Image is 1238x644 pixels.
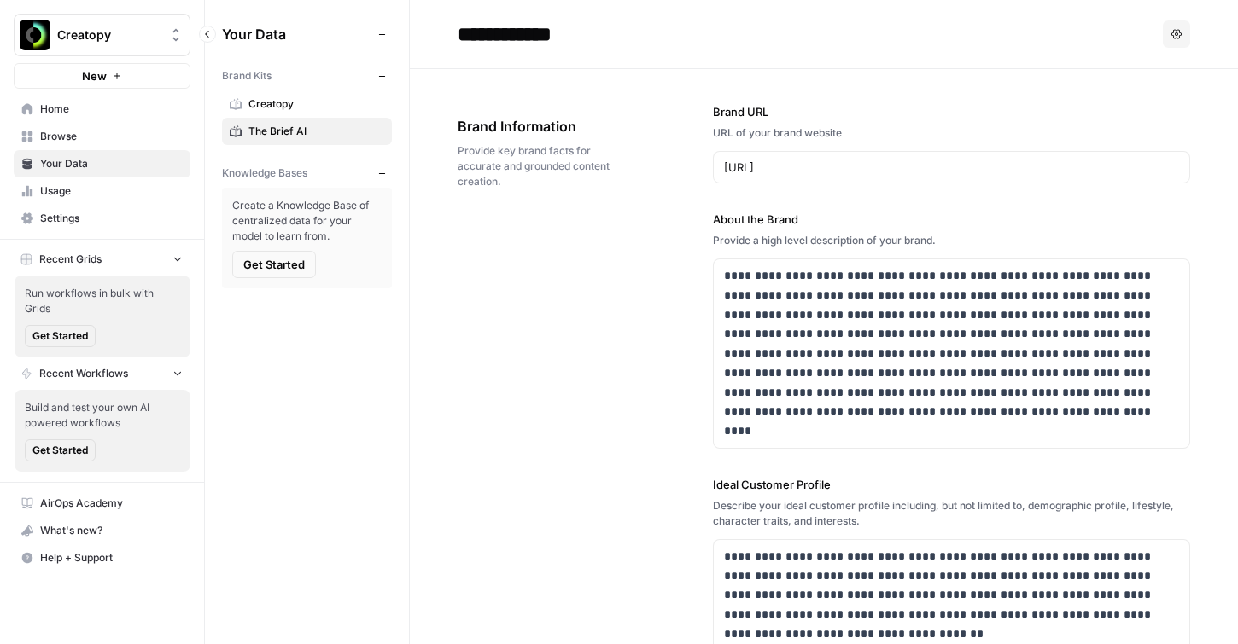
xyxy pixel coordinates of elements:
[713,233,1191,248] div: Provide a high level description of your brand.
[222,90,392,118] a: Creatopy
[713,476,1191,493] label: Ideal Customer Profile
[14,517,190,544] button: What's new?
[39,366,128,381] span: Recent Workflows
[57,26,161,44] span: Creatopy
[32,328,88,344] span: Get Started
[14,177,190,205] a: Usage
[713,498,1191,529] div: Describe your ideal customer profile including, but not limited to, demographic profile, lifestyl...
[14,96,190,123] a: Home
[222,24,371,44] span: Your Data
[14,490,190,517] a: AirOps Academy
[232,251,316,278] button: Get Started
[25,286,180,316] span: Run workflows in bulk with Grids
[14,63,190,89] button: New
[222,68,272,84] span: Brand Kits
[14,123,190,150] a: Browse
[713,103,1191,120] label: Brand URL
[25,325,96,347] button: Get Started
[248,124,384,139] span: The Brief AI
[713,211,1191,228] label: About the Brand
[222,165,307,181] span: Knowledge Bases
[14,361,190,386] button: Recent Workflows
[222,118,392,145] a: The Brief AI
[14,544,190,571] button: Help + Support
[40,129,183,144] span: Browse
[25,400,180,431] span: Build and test your own AI powered workflows
[458,143,617,189] span: Provide key brand facts for accurate and grounded content creation.
[39,252,102,267] span: Recent Grids
[232,198,382,244] span: Create a Knowledge Base of centralized data for your model to learn from.
[243,256,305,273] span: Get Started
[25,439,96,461] button: Get Started
[724,159,1180,176] input: www.sundaysoccer.com
[713,125,1191,141] div: URL of your brand website
[32,443,88,458] span: Get Started
[14,247,190,272] button: Recent Grids
[14,205,190,232] a: Settings
[82,67,107,84] span: New
[40,211,183,226] span: Settings
[40,550,183,566] span: Help + Support
[14,150,190,177] a: Your Data
[40,183,183,199] span: Usage
[40,156,183,171] span: Your Data
[40,102,183,117] span: Home
[14,14,190,56] button: Workspace: Creatopy
[458,116,617,136] span: Brand Information
[20,20,50,50] img: Creatopy Logo
[15,518,190,543] div: What's new?
[248,96,384,112] span: Creatopy
[40,496,183,511] span: AirOps Academy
